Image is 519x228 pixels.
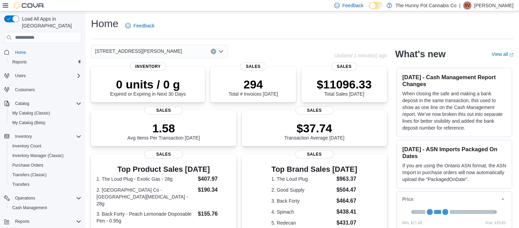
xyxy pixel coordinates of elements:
a: View allExternal link [492,51,514,57]
span: Inventory [12,132,81,141]
span: Reports [15,219,29,224]
button: Operations [12,194,38,202]
dd: $190.34 [198,186,231,194]
input: Dark Mode [369,2,383,9]
span: Sales [295,106,334,115]
span: Reports [12,217,81,226]
button: My Catalog (Classic) [7,108,84,118]
button: Open list of options [218,49,224,54]
dd: $464.67 [336,197,357,205]
span: Reports [12,59,27,65]
a: My Catalog (Classic) [10,109,53,117]
div: Transaction Average [DATE] [284,121,345,141]
button: Users [12,72,28,80]
button: Transfers [7,180,84,189]
h3: Top Brand Sales [DATE] [271,165,357,173]
button: Users [1,71,84,81]
span: Inventory Count [10,142,81,150]
span: Transfers (Classic) [10,171,81,179]
dt: 3. Back Forty - Peach Lemonade Disposable Pen - 0.95g [96,211,195,224]
p: | [459,1,460,10]
span: Home [15,50,26,55]
a: My Catalog (Beta) [10,119,48,127]
button: Clear input [211,49,216,54]
p: 1.58 [127,121,200,135]
h3: [DATE] - ASN Imports Packaged On Dates [402,146,506,159]
a: Inventory Count [10,142,44,150]
button: My Catalog (Beta) [7,118,84,128]
span: Customers [15,87,35,93]
button: Reports [12,217,32,226]
dt: 1. The Loud Plug [271,176,334,182]
a: Customers [12,86,38,94]
dd: $431.07 [336,219,357,227]
span: Inventory Manager (Classic) [10,152,81,160]
button: Inventory Count [7,141,84,151]
button: Inventory [12,132,35,141]
dd: $963.37 [336,175,357,183]
button: Catalog [1,99,84,108]
a: Feedback [122,19,157,33]
button: Home [1,47,84,57]
span: Transfers [10,180,81,189]
button: Inventory Manager (Classic) [7,151,84,160]
span: Sales [144,150,183,158]
span: My Catalog (Classic) [12,110,50,116]
div: Total # Invoices [DATE] [229,77,278,97]
span: Sales [332,62,357,71]
span: Sales [241,62,266,71]
p: 0 units / 0 g [110,77,186,91]
a: Home [12,48,29,57]
span: Customers [12,85,81,94]
span: Operations [15,195,35,201]
span: Inventory [130,62,166,71]
span: Home [12,48,81,56]
dd: $155.76 [198,210,231,218]
span: Transfers (Classic) [12,172,47,178]
span: My Catalog (Beta) [10,119,81,127]
button: Catalog [12,99,32,108]
a: Reports [10,58,29,66]
span: Purchase Orders [12,163,43,168]
dt: 1. The Loud Plug - Exotic Gas - 28g [96,176,195,182]
p: When closing the safe and making a bank deposit in the same transaction, this used to show as one... [402,90,506,131]
span: Transfers [12,182,29,187]
span: Cash Management [10,204,81,212]
span: My Catalog (Classic) [10,109,81,117]
span: Purchase Orders [10,161,81,169]
button: Reports [7,57,84,67]
img: Cova [14,2,44,9]
span: Load All Apps in [GEOGRAPHIC_DATA] [19,15,81,29]
dt: 4. Spinach [271,208,334,215]
dt: 5. Redecan [271,219,334,226]
h1: Home [91,17,118,31]
span: Operations [12,194,81,202]
dd: $504.47 [336,186,357,194]
dt: 3. Back Forty [271,197,334,204]
button: Inventory [1,132,84,141]
button: Cash Management [7,203,84,213]
button: Transfers (Classic) [7,170,84,180]
span: [STREET_ADDRESS][PERSON_NAME] [95,47,182,55]
button: Customers [1,85,84,95]
span: Inventory Count [12,143,41,149]
div: Total Sales [DATE] [317,77,372,97]
div: Avg Items Per Transaction [DATE] [127,121,200,141]
p: $11096.33 [317,77,372,91]
span: Cash Management [12,205,47,211]
span: My Catalog (Beta) [12,120,46,125]
p: 294 [229,77,278,91]
h3: [DATE] - Cash Management Report Changes [402,74,506,87]
dd: $407.97 [198,175,231,183]
a: Transfers (Classic) [10,171,49,179]
dd: $438.41 [336,208,357,216]
a: Cash Management [10,204,50,212]
a: Transfers [10,180,32,189]
button: Reports [1,217,84,226]
span: Inventory Manager (Classic) [12,153,64,158]
p: The Hunny Pot Cannabis Co [395,1,456,10]
span: Sales [295,150,334,158]
h3: Top Product Sales [DATE] [96,165,231,173]
span: SV [465,1,470,10]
